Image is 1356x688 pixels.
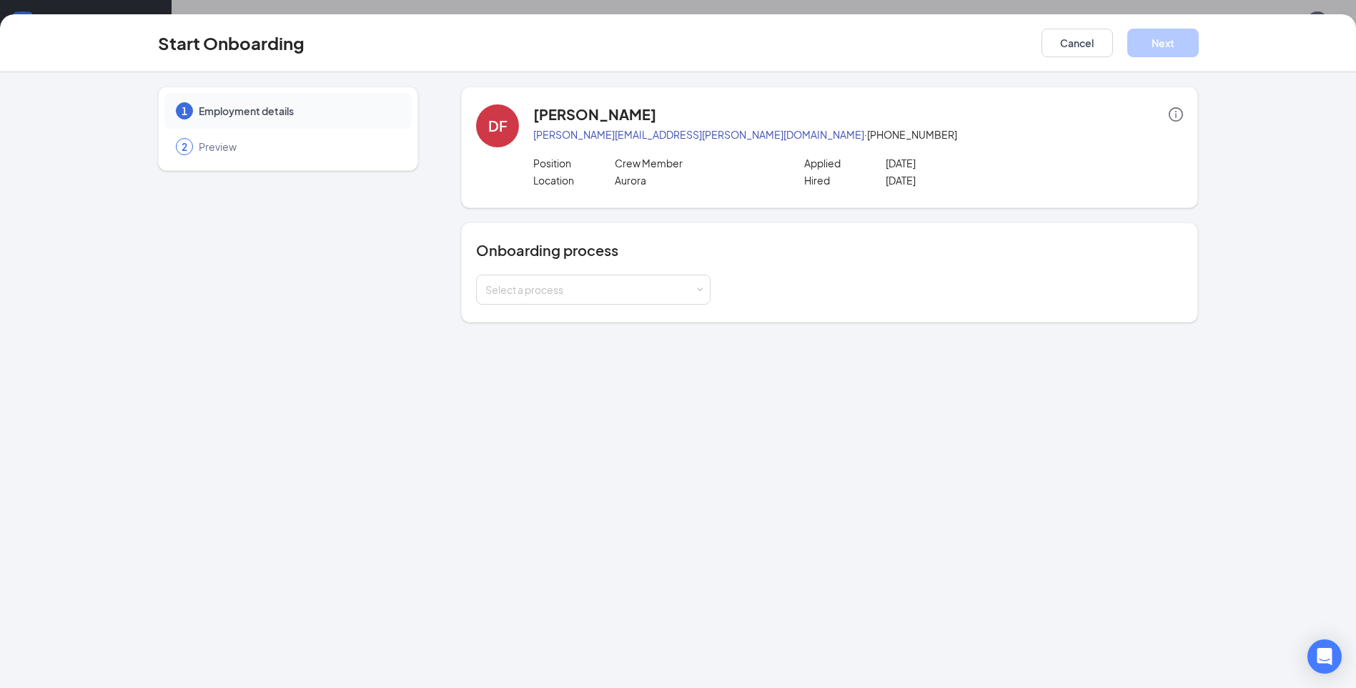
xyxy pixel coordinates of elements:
[158,31,305,55] h3: Start Onboarding
[1169,107,1183,122] span: info-circle
[182,104,187,118] span: 1
[485,282,695,297] div: Select a process
[199,104,397,118] span: Employment details
[1041,29,1113,57] button: Cancel
[886,156,1048,170] p: [DATE]
[533,104,656,124] h4: [PERSON_NAME]
[533,127,1183,142] p: · [PHONE_NUMBER]
[804,156,886,170] p: Applied
[886,173,1048,187] p: [DATE]
[533,128,864,141] a: [PERSON_NAME][EMAIL_ADDRESS][PERSON_NAME][DOMAIN_NAME]
[199,139,397,154] span: Preview
[804,173,886,187] p: Hired
[533,173,615,187] p: Location
[476,240,1183,260] h4: Onboarding process
[615,173,777,187] p: Aurora
[533,156,615,170] p: Position
[1127,29,1199,57] button: Next
[488,116,508,136] div: DF
[182,139,187,154] span: 2
[1307,639,1342,674] div: Open Intercom Messenger
[615,156,777,170] p: Crew Member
